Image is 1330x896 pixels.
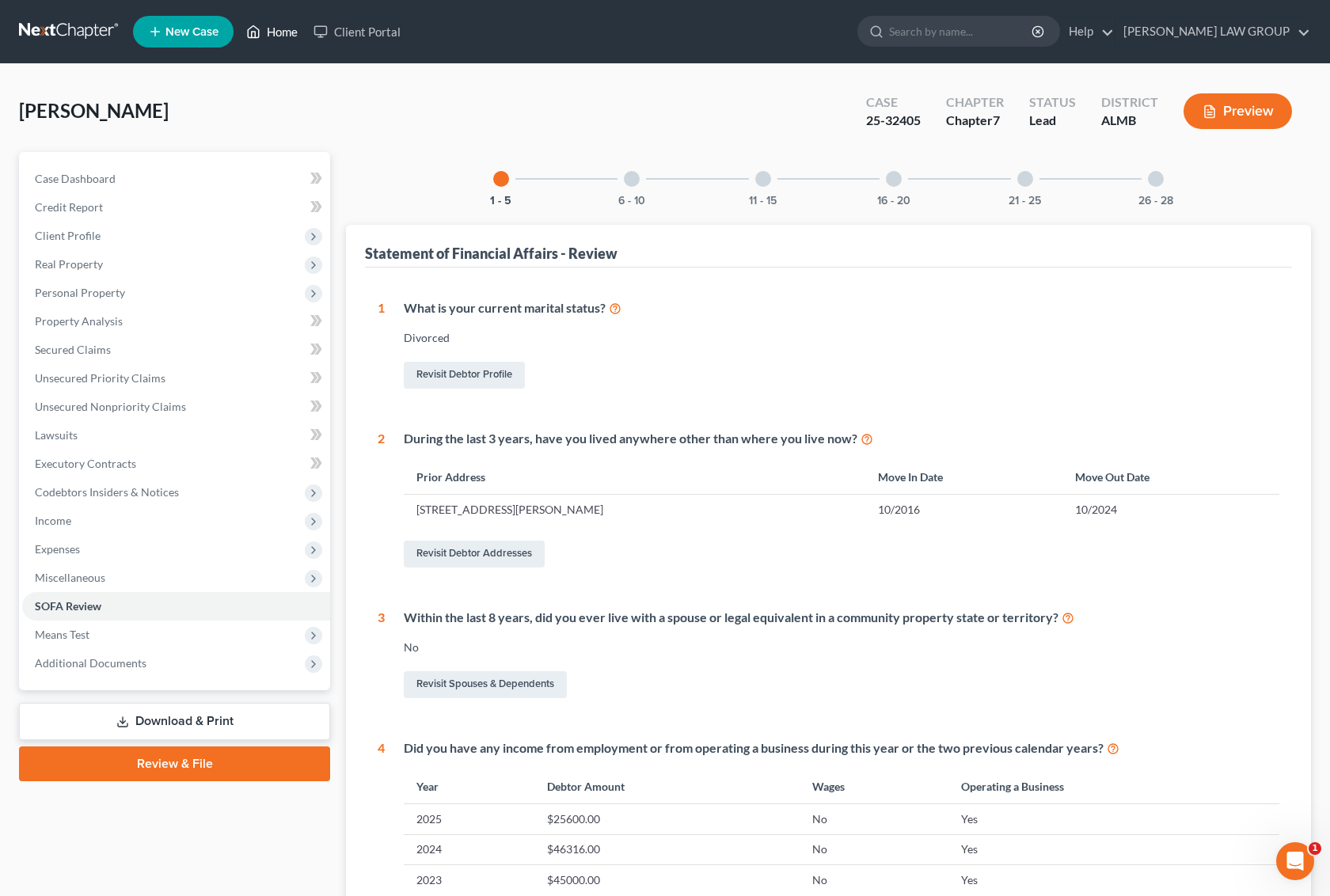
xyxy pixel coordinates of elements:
td: Yes [948,834,1279,864]
span: [PERSON_NAME] [19,99,169,122]
th: Wages [800,769,948,803]
td: 2025 [404,804,534,834]
span: 1 [1309,842,1321,855]
a: [PERSON_NAME] LAW GROUP [1115,17,1310,46]
th: Operating a Business [948,769,1279,803]
div: Status [1029,93,1076,112]
a: Credit Report [22,193,330,222]
div: Lead [1029,112,1076,130]
span: Miscellaneous [35,571,105,584]
th: Year [404,769,534,803]
a: SOFA Review [22,592,330,621]
button: Preview [1184,93,1292,129]
div: No [404,640,1279,655]
a: Case Dashboard [22,165,330,193]
span: Property Analysis [35,314,123,328]
span: Unsecured Nonpriority Claims [35,400,186,413]
div: Divorced [404,330,1279,346]
span: Expenses [35,542,80,556]
th: Move Out Date [1062,460,1279,494]
td: Yes [948,804,1279,834]
div: Case [866,93,921,112]
div: Did you have any income from employment or from operating a business during this year or the two ... [404,739,1279,757]
td: No [800,865,948,895]
button: 1 - 5 [490,196,511,207]
span: Executory Contracts [35,457,136,470]
a: Property Analysis [22,307,330,336]
td: 2023 [404,865,534,895]
a: Secured Claims [22,336,330,364]
span: Real Property [35,257,103,271]
td: [STREET_ADDRESS][PERSON_NAME] [404,495,865,525]
span: Income [35,514,71,527]
a: Client Portal [306,17,408,46]
span: Unsecured Priority Claims [35,371,165,385]
div: Chapter [946,93,1004,112]
a: Review & File [19,746,330,781]
td: No [800,834,948,864]
a: Home [238,17,306,46]
div: Statement of Financial Affairs - Review [365,244,617,263]
button: 21 - 25 [1009,196,1041,207]
a: Executory Contracts [22,450,330,478]
iframe: Intercom live chat [1276,842,1314,880]
span: Case Dashboard [35,172,116,185]
div: Within the last 8 years, did you ever live with a spouse or legal equivalent in a community prope... [404,609,1279,627]
a: Download & Print [19,703,330,740]
div: 2 [378,430,385,571]
a: Unsecured Nonpriority Claims [22,393,330,421]
td: 2024 [404,834,534,864]
input: Search by name... [889,17,1034,46]
a: Help [1061,17,1114,46]
div: 25-32405 [866,112,921,130]
button: 6 - 10 [618,196,645,207]
th: Prior Address [404,460,865,494]
span: Credit Report [35,200,103,214]
button: 16 - 20 [877,196,910,207]
div: What is your current marital status? [404,299,1279,317]
span: Codebtors Insiders & Notices [35,485,179,499]
a: Revisit Spouses & Dependents [404,671,567,698]
button: 26 - 28 [1138,196,1173,207]
span: Personal Property [35,286,125,299]
div: District [1101,93,1158,112]
th: Move In Date [865,460,1062,494]
th: Debtor Amount [534,769,800,803]
div: ALMB [1101,112,1158,130]
span: 7 [993,112,1000,127]
a: Unsecured Priority Claims [22,364,330,393]
span: Client Profile [35,229,101,242]
a: Revisit Debtor Profile [404,362,525,389]
span: SOFA Review [35,599,101,613]
span: Additional Documents [35,656,146,670]
td: $46316.00 [534,834,800,864]
button: 11 - 15 [749,196,777,207]
span: Secured Claims [35,343,111,356]
td: 10/2016 [865,495,1062,525]
div: During the last 3 years, have you lived anywhere other than where you live now? [404,430,1279,448]
a: Revisit Debtor Addresses [404,541,545,568]
td: 10/2024 [1062,495,1279,525]
span: Lawsuits [35,428,78,442]
span: Means Test [35,628,89,641]
td: No [800,804,948,834]
span: New Case [165,26,218,38]
td: Yes [948,865,1279,895]
div: 1 [378,299,385,392]
div: 3 [378,609,385,701]
td: $25600.00 [534,804,800,834]
a: Lawsuits [22,421,330,450]
td: $45000.00 [534,865,800,895]
div: Chapter [946,112,1004,130]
